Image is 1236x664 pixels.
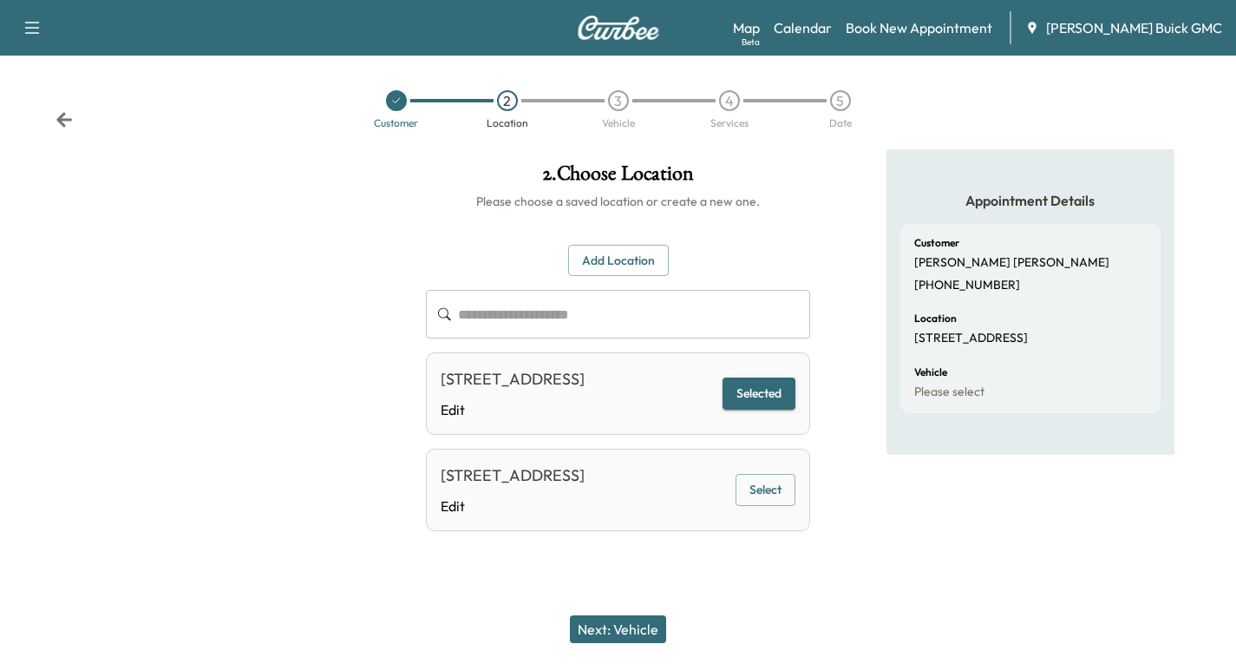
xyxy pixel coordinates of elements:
p: [STREET_ADDRESS] [914,331,1028,346]
img: Curbee Logo [577,16,660,40]
button: Selected [723,378,795,410]
button: Next: Vehicle [570,615,666,643]
button: Select [736,474,795,506]
div: Services [710,118,749,128]
a: Edit [441,399,585,420]
div: [STREET_ADDRESS] [441,367,585,391]
a: Book New Appointment [846,17,992,38]
h6: Location [914,313,957,324]
p: [PHONE_NUMBER] [914,278,1020,293]
div: Date [829,118,852,128]
div: 3 [608,90,629,111]
span: [PERSON_NAME] Buick GMC [1046,17,1222,38]
h1: 2 . Choose Location [426,163,810,193]
div: 4 [719,90,740,111]
div: Location [487,118,528,128]
div: Customer [374,118,418,128]
a: Edit [441,496,585,516]
div: [STREET_ADDRESS] [441,463,585,488]
p: [PERSON_NAME] [PERSON_NAME] [914,255,1109,271]
h6: Vehicle [914,367,947,378]
a: MapBeta [733,17,760,38]
h5: Appointment Details [900,191,1161,210]
a: Calendar [774,17,832,38]
button: Add Location [568,245,669,277]
p: Please select [914,385,984,400]
div: Back [56,111,73,128]
h6: Customer [914,238,959,248]
div: 2 [497,90,518,111]
div: Beta [742,36,760,49]
div: Vehicle [602,118,635,128]
div: 5 [830,90,851,111]
h6: Please choose a saved location or create a new one. [426,193,810,210]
